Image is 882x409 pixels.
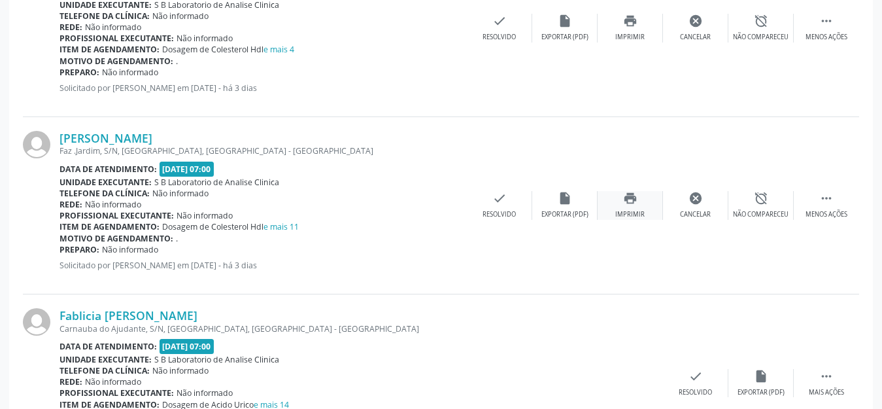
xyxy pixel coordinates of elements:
b: Unidade executante: [59,354,152,365]
b: Item de agendamento: [59,221,160,232]
i:  [819,14,834,28]
span: Não informado [177,210,233,221]
i:  [819,191,834,205]
a: e mais 4 [263,44,294,55]
span: Não informado [85,199,141,210]
span: Não informado [85,376,141,387]
span: Não informado [152,10,209,22]
b: Profissional executante: [59,210,174,221]
b: Telefone da clínica: [59,188,150,199]
i: check [492,191,507,205]
div: Resolvido [679,388,712,397]
p: Solicitado por [PERSON_NAME] em [DATE] - há 3 dias [59,260,467,271]
i: check [688,369,703,383]
i: insert_drive_file [754,369,768,383]
span: Não informado [102,67,158,78]
b: Rede: [59,376,82,387]
i: check [492,14,507,28]
i: print [623,191,637,205]
i: insert_drive_file [558,191,572,205]
img: img [23,308,50,336]
div: Exportar (PDF) [541,33,588,42]
span: S B Laboratorio de Analise Clinica [154,354,279,365]
div: Cancelar [680,33,711,42]
b: Unidade executante: [59,177,152,188]
b: Telefone da clínica: [59,10,150,22]
div: Não compareceu [733,33,789,42]
i: alarm_off [754,14,768,28]
div: Cancelar [680,210,711,219]
img: img [23,131,50,158]
span: [DATE] 07:00 [160,339,214,354]
span: Não informado [177,33,233,44]
b: Item de agendamento: [59,44,160,55]
span: Não informado [152,188,209,199]
div: Não compareceu [733,210,789,219]
b: Preparo: [59,244,99,255]
div: Resolvido [483,33,516,42]
div: Exportar (PDF) [541,210,588,219]
i: print [623,14,637,28]
b: Telefone da clínica: [59,365,150,376]
b: Profissional executante: [59,33,174,44]
div: Faz .Jardim, S/N, [GEOGRAPHIC_DATA], [GEOGRAPHIC_DATA] - [GEOGRAPHIC_DATA] [59,145,467,156]
a: e mais 11 [263,221,299,232]
b: Data de atendimento: [59,341,157,352]
div: Carnauba do Ajudante, S/N, [GEOGRAPHIC_DATA], [GEOGRAPHIC_DATA] - [GEOGRAPHIC_DATA] [59,323,663,334]
span: [DATE] 07:00 [160,162,214,177]
div: Imprimir [615,210,645,219]
div: Menos ações [806,33,847,42]
div: Menos ações [806,210,847,219]
span: Dosagem de Colesterol Hdl [162,221,299,232]
b: Motivo de agendamento: [59,56,173,67]
b: Preparo: [59,67,99,78]
span: Não informado [102,244,158,255]
b: Rede: [59,199,82,210]
span: . [176,233,178,244]
span: Não informado [152,365,209,376]
span: Dosagem de Colesterol Hdl [162,44,294,55]
i:  [819,369,834,383]
span: S B Laboratorio de Analise Clinica [154,177,279,188]
b: Rede: [59,22,82,33]
b: Motivo de agendamento: [59,233,173,244]
i: alarm_off [754,191,768,205]
a: [PERSON_NAME] [59,131,152,145]
span: . [176,56,178,67]
span: Não informado [177,387,233,399]
span: Não informado [85,22,141,33]
p: Solicitado por [PERSON_NAME] em [DATE] - há 3 dias [59,82,467,94]
div: Exportar (PDF) [738,388,785,397]
i: cancel [688,14,703,28]
div: Imprimir [615,33,645,42]
div: Mais ações [809,388,844,397]
b: Profissional executante: [59,387,174,399]
i: cancel [688,191,703,205]
i: insert_drive_file [558,14,572,28]
a: Fablicia [PERSON_NAME] [59,308,197,323]
div: Resolvido [483,210,516,219]
b: Data de atendimento: [59,164,157,175]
